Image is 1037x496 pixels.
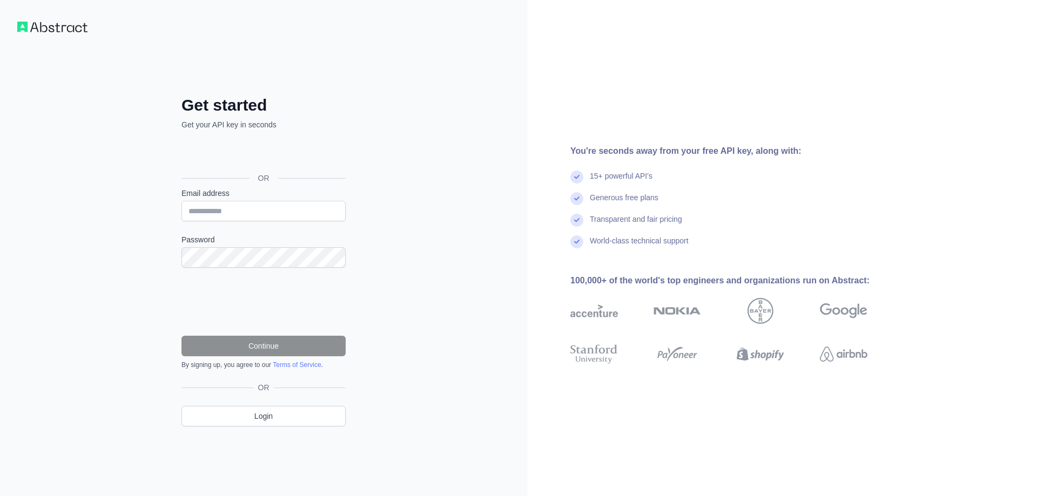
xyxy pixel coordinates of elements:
div: Transparent and fair pricing [590,214,682,235]
img: check mark [570,214,583,227]
img: Workflow [17,22,87,32]
img: payoneer [654,342,701,366]
img: airbnb [820,342,867,366]
span: OR [254,382,274,393]
span: OR [250,173,278,184]
div: By signing up, you agree to our . [181,361,346,369]
img: accenture [570,298,618,324]
div: World-class technical support [590,235,689,257]
h2: Get started [181,96,346,115]
button: Continue [181,336,346,356]
label: Email address [181,188,346,199]
img: shopify [737,342,784,366]
img: bayer [748,298,773,324]
div: Generous free plans [590,192,658,214]
label: Password [181,234,346,245]
a: Terms of Service [273,361,321,369]
p: Get your API key in seconds [181,119,346,130]
img: check mark [570,235,583,248]
img: check mark [570,192,583,205]
img: check mark [570,171,583,184]
img: google [820,298,867,324]
img: nokia [654,298,701,324]
iframe: Sign in with Google Button [176,142,349,166]
div: 15+ powerful API's [590,171,652,192]
a: Login [181,406,346,426]
iframe: reCAPTCHA [181,281,346,323]
img: stanford university [570,342,618,366]
div: You're seconds away from your free API key, along with: [570,145,902,158]
div: 100,000+ of the world's top engineers and organizations run on Abstract: [570,274,902,287]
